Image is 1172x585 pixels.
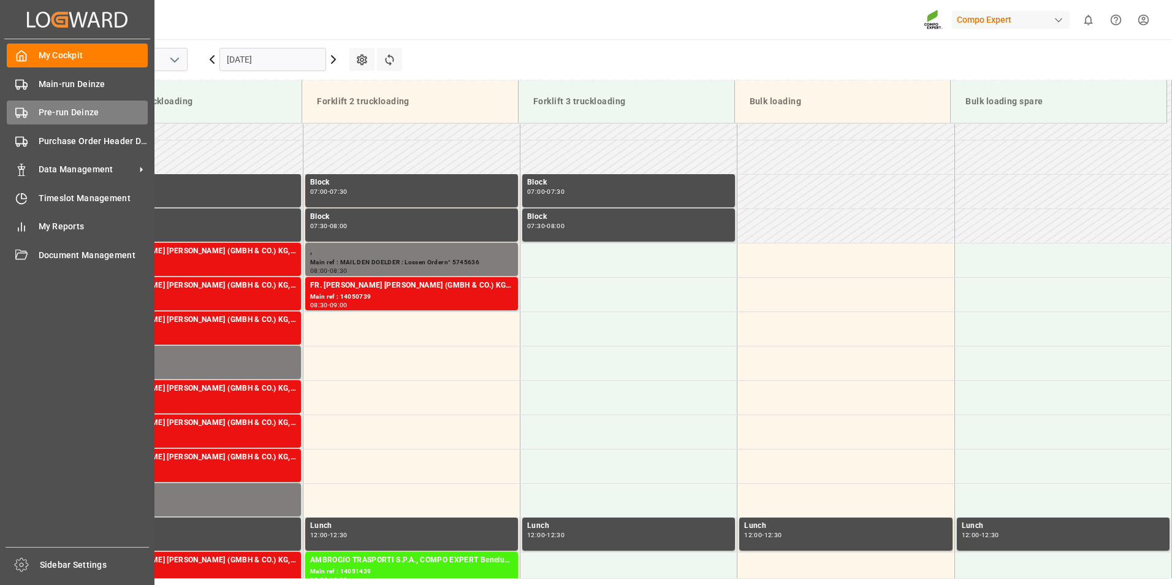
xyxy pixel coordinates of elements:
div: Bulk loading [745,90,941,113]
a: Pre-run Deinze [7,101,148,124]
div: Main ref : 14050741 [93,567,296,577]
div: - [980,532,981,538]
div: Lunch [744,520,947,532]
span: Data Management [39,163,135,176]
span: Pre-run Deinze [39,106,148,119]
div: Lunch [527,520,730,532]
div: Main ref : 14050740 [93,429,296,440]
div: 07:30 [310,223,328,229]
div: Block [310,177,513,189]
div: 12:30 [764,532,782,538]
div: - [545,189,547,194]
div: - [545,223,547,229]
div: - [328,189,330,194]
div: FR. [PERSON_NAME] [PERSON_NAME] (GMBH & CO.) KG, COMPO EXPERT Benelux N.V. [93,417,296,429]
div: 12:00 [527,532,545,538]
div: FR. [PERSON_NAME] [PERSON_NAME] (GMBH & CO.) KG, COMPO EXPERT Benelux N.V. [93,554,296,567]
div: 12:30 [981,532,999,538]
div: Block [93,211,296,223]
div: Main ref : 14050738 [93,395,296,405]
div: FR. [PERSON_NAME] [PERSON_NAME] (GMBH & CO.) KG, COMPO EXPERT Benelux N.V. [310,280,513,292]
div: Main ref : MAIL DEN DOELDER : Lossen Ordern° 5745636 [310,258,513,268]
div: - [328,223,330,229]
div: Forklift 2 truckloading [312,90,508,113]
div: Lunch [962,520,1165,532]
div: 12:30 [330,532,348,538]
div: 07:00 [310,189,328,194]
div: FR. [PERSON_NAME] [PERSON_NAME] (GMBH & CO.) KG, COMPO EXPERT Benelux N.V. [93,314,296,326]
div: 08:00 [310,268,328,273]
div: Main ref : . [93,498,296,508]
div: 07:00 [527,189,545,194]
div: Main ref : 14050739 [310,292,513,302]
a: My Cockpit [7,44,148,67]
div: Compo Expert [952,11,1070,29]
input: DD.MM.YYYY [219,48,326,71]
div: , [93,486,296,498]
div: - [328,577,330,583]
div: - [328,532,330,538]
span: Timeslot Management [39,192,148,205]
span: My Reports [39,220,148,233]
a: Timeslot Management [7,186,148,210]
div: FR. [PERSON_NAME] [PERSON_NAME] (GMBH & CO.) KG, COMPO EXPERT Benelux N.V. [93,383,296,395]
button: show 0 new notifications [1075,6,1102,34]
div: Main ref : 14051439 [310,567,513,577]
div: 12:30 [310,577,328,583]
div: Main ref : 14050739 [93,464,296,474]
div: Lunch [310,520,513,532]
div: 08:30 [330,268,348,273]
button: Help Center [1102,6,1130,34]
div: Main ref : 14050735 [93,292,296,302]
div: - [328,302,330,308]
a: Purchase Order Header Deinze [7,129,148,153]
span: My Cockpit [39,49,148,62]
div: 08:30 [310,302,328,308]
div: FR. [PERSON_NAME] [PERSON_NAME] (GMBH & CO.) KG, COMPO EXPERT Benelux N.V. [93,245,296,258]
div: FR. [PERSON_NAME] [PERSON_NAME] (GMBH & CO.) KG, COMPO EXPERT Benelux N.V. [93,451,296,464]
div: Main ref : 14050737 [93,326,296,337]
div: Block [527,177,730,189]
div: - [328,268,330,273]
div: Block [93,177,296,189]
img: Screenshot%202023-09-29%20at%2010.02.21.png_1712312052.png [924,9,943,31]
div: 09:00 [330,302,348,308]
div: 08:00 [330,223,348,229]
div: Forklift 1 truckloading [96,90,292,113]
span: Main-run Deinze [39,78,148,91]
span: Document Management [39,249,148,262]
a: Main-run Deinze [7,72,148,96]
div: - [545,532,547,538]
div: Main ref : 14050736 [93,258,296,268]
div: 07:30 [547,189,565,194]
div: 13:00 [330,577,348,583]
div: FR. [PERSON_NAME] [PERSON_NAME] (GMBH & CO.) KG, COMPO EXPERT Benelux N.V. [93,280,296,292]
div: 12:30 [547,532,565,538]
div: 12:00 [310,532,328,538]
span: Sidebar Settings [40,559,150,572]
div: 08:00 [547,223,565,229]
div: , [93,348,296,361]
div: Block [310,211,513,223]
div: 07:30 [527,223,545,229]
div: Block [527,211,730,223]
button: Compo Expert [952,8,1075,31]
div: Lunch [93,520,296,532]
div: , [310,245,513,258]
div: Main ref : . [93,361,296,371]
div: 07:30 [330,189,348,194]
div: AMBROGIO TRASPORTI S.P.A., COMPO EXPERT Benelux N.V. [310,554,513,567]
div: Forklift 3 truckloading [528,90,725,113]
div: Bulk loading spare [961,90,1157,113]
button: open menu [165,50,183,69]
div: 12:00 [962,532,980,538]
div: - [762,532,764,538]
div: 12:00 [744,532,762,538]
span: Purchase Order Header Deinze [39,135,148,148]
